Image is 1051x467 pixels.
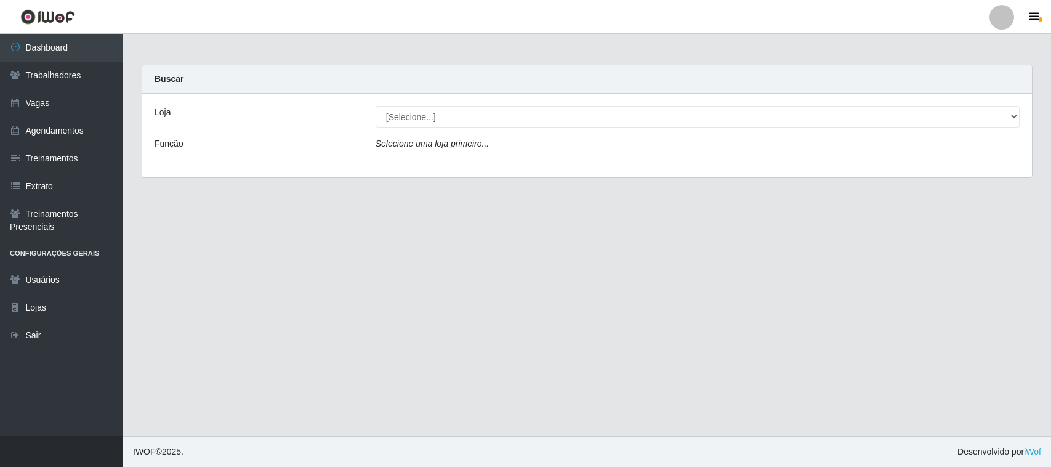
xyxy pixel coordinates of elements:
[20,9,75,25] img: CoreUI Logo
[957,445,1041,458] span: Desenvolvido por
[133,445,183,458] span: © 2025 .
[133,447,156,457] span: IWOF
[376,139,489,148] i: Selecione uma loja primeiro...
[155,74,183,84] strong: Buscar
[1024,447,1041,457] a: iWof
[155,106,171,119] label: Loja
[155,137,183,150] label: Função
